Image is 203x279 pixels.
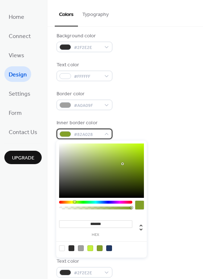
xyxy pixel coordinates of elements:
a: Connect [4,28,35,43]
a: Design [4,66,31,82]
span: Views [9,50,24,61]
span: #2F2E2E [74,269,101,277]
div: Text color [57,258,111,265]
div: rgb(255, 255, 255) [59,245,65,251]
span: Contact Us [9,127,37,138]
span: #A0A09F [74,102,101,109]
a: Home [4,9,29,24]
div: rgb(32, 55, 99) [106,245,112,251]
span: #82A028 [74,131,101,138]
div: Inner border color [57,119,111,127]
div: rgb(195, 240, 60) [87,245,93,251]
span: Connect [9,31,31,42]
span: Home [9,12,24,23]
div: rgb(47, 46, 46) [69,245,74,251]
label: hex [59,233,132,237]
a: Form [4,105,26,120]
a: Settings [4,86,35,101]
div: Border color [57,90,111,98]
span: Design [9,69,27,80]
div: rgb(130, 160, 40) [97,245,103,251]
span: #FFFFFF [74,73,101,80]
span: #2F2E2E [74,44,101,51]
span: Settings [9,88,30,100]
span: Upgrade [12,154,34,162]
div: Text color [57,61,111,69]
div: Background color [57,32,111,40]
span: Form [9,108,22,119]
button: Upgrade [4,151,42,164]
a: Views [4,47,29,63]
div: rgb(160, 160, 159) [78,245,84,251]
a: Contact Us [4,124,42,139]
